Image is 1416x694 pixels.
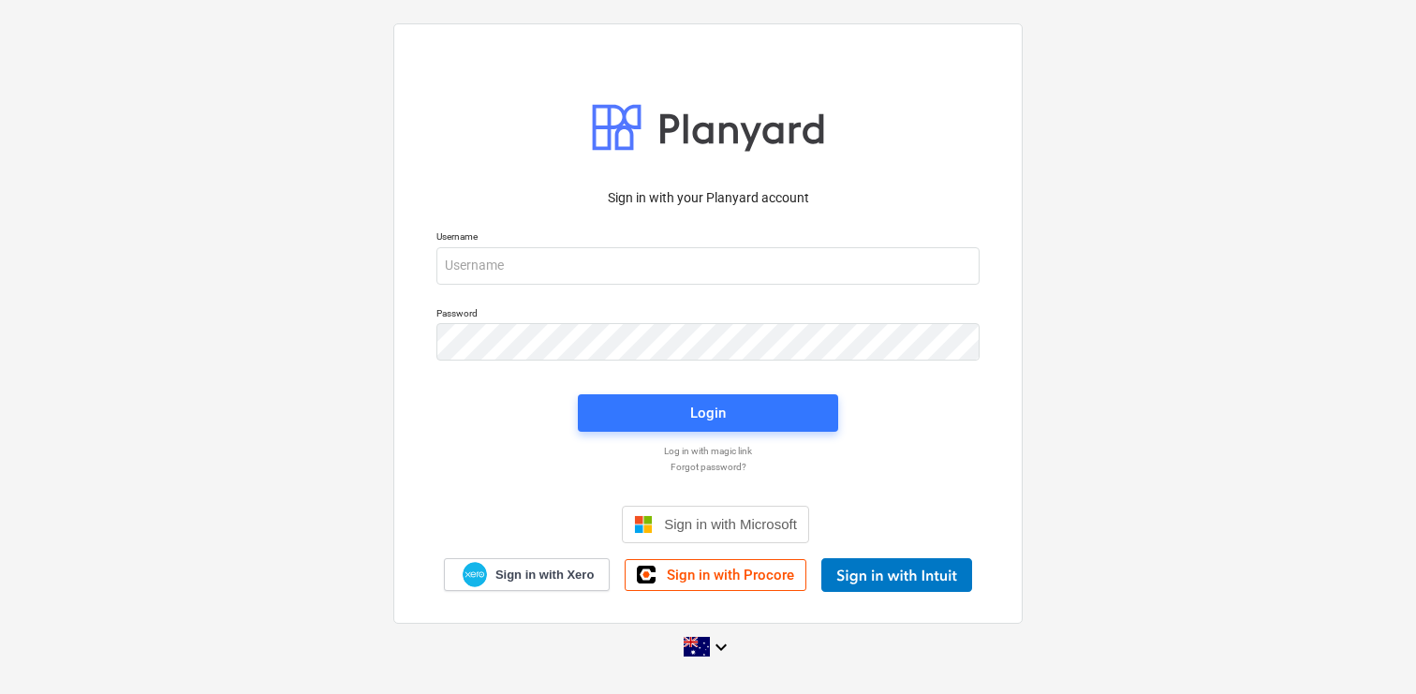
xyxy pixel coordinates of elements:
[427,461,989,473] a: Forgot password?
[436,230,980,246] p: Username
[578,394,838,432] button: Login
[436,188,980,208] p: Sign in with your Planyard account
[664,516,797,532] span: Sign in with Microsoft
[667,567,794,583] span: Sign in with Procore
[690,401,726,425] div: Login
[427,445,989,457] a: Log in with magic link
[436,307,980,323] p: Password
[625,559,806,591] a: Sign in with Procore
[495,567,594,583] span: Sign in with Xero
[634,515,653,534] img: Microsoft logo
[436,247,980,285] input: Username
[710,636,732,658] i: keyboard_arrow_down
[463,562,487,587] img: Xero logo
[444,558,611,591] a: Sign in with Xero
